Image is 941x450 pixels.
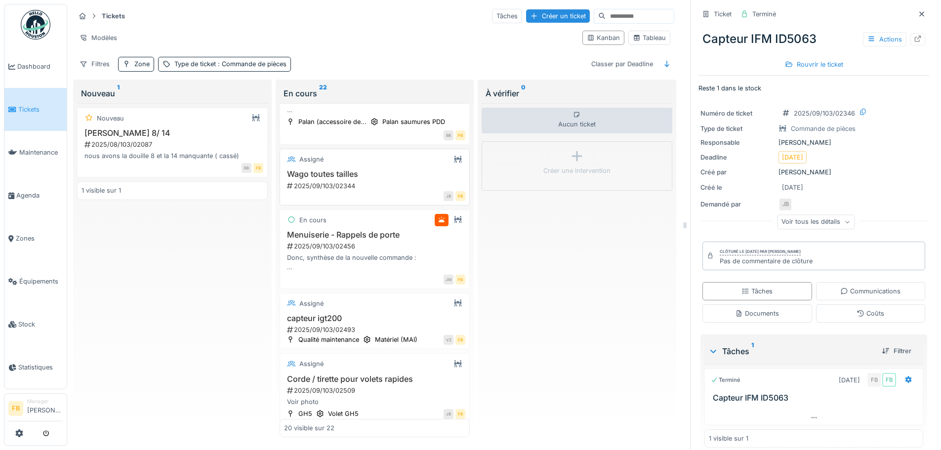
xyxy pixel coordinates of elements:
[117,87,120,99] sup: 1
[298,117,367,126] div: Palan (accessoire de...
[708,345,874,357] div: Tâches
[482,108,672,133] div: Aucun ticket
[4,174,67,217] a: Agenda
[18,105,63,114] span: Tickets
[700,183,775,192] div: Créé le
[8,398,63,421] a: FB Manager[PERSON_NAME]
[286,242,466,251] div: 2025/09/103/02456
[455,130,465,140] div: FB
[521,87,526,99] sup: 0
[700,138,927,147] div: [PERSON_NAME]
[299,299,324,308] div: Assigné
[82,186,121,195] div: 1 visible sur 1
[633,33,666,42] div: Tableau
[4,45,67,88] a: Dashboard
[455,409,465,419] div: FB
[735,309,779,318] div: Documents
[794,109,855,118] div: 2025/09/103/02346
[8,401,23,416] li: FB
[82,128,263,138] h3: [PERSON_NAME] 8/ 14
[840,286,900,296] div: Communications
[284,253,466,272] div: Donc, synthèse de la nouvelle commande : 4 rappels de portes GEZE (gris ou blanc) : - Porte WC ho...
[587,33,620,42] div: Kanban
[711,376,740,384] div: Terminé
[27,398,63,405] div: Manager
[455,191,465,201] div: FB
[19,277,63,286] span: Équipements
[16,191,63,200] span: Agenda
[17,62,63,71] span: Dashboard
[284,96,466,115] div: voici le lien du même modèle. [URL][DOMAIN_NAME]
[863,32,906,46] div: Actions
[19,148,63,157] span: Maintenance
[382,117,445,126] div: Palan saumures PDD
[83,140,263,149] div: 2025/08/103/02087
[486,87,668,99] div: À vérifier
[4,131,67,174] a: Maintenance
[587,57,657,71] div: Classer par Deadline
[284,374,466,384] h3: Corde / tirette pour volets rapides
[777,215,855,229] div: Voir tous les détails
[242,163,251,173] div: BB
[75,57,114,71] div: Filtres
[216,60,286,68] span: : Commande de pièces
[878,344,915,358] div: Filtrer
[698,26,929,52] div: Capteur IFM ID5063
[698,83,929,93] p: Reste 1 dans le stock
[444,335,453,345] div: VZ
[16,234,63,243] span: Zones
[444,275,453,285] div: JM
[21,10,50,40] img: Badge_color-CXgf-gQk.svg
[298,409,312,418] div: GH5
[700,138,775,147] div: Responsable
[839,375,860,385] div: [DATE]
[720,256,813,266] div: Pas de commentaire de clôture
[97,114,124,123] div: Nouveau
[299,215,327,225] div: En cours
[700,200,775,209] div: Demandé par
[781,58,847,71] div: Rouvrir le ticket
[867,373,881,387] div: FB
[700,167,775,177] div: Créé par
[455,275,465,285] div: FB
[253,163,263,173] div: FB
[4,303,67,346] a: Stock
[4,346,67,389] a: Statistiques
[18,320,63,329] span: Stock
[284,314,466,323] h3: capteur igt200
[27,398,63,419] li: [PERSON_NAME]
[444,191,453,201] div: JB
[741,286,773,296] div: Tâches
[299,359,324,368] div: Assigné
[298,335,359,344] div: Qualité maintenance
[492,9,522,23] div: Tâches
[286,181,466,191] div: 2025/09/103/02344
[134,59,150,69] div: Zone
[857,309,884,318] div: Coûts
[882,373,896,387] div: FB
[284,397,466,407] div: Voir photo
[791,124,856,133] div: Commande de pièces
[444,130,453,140] div: BB
[455,335,465,345] div: FB
[81,87,264,99] div: Nouveau
[700,167,927,177] div: [PERSON_NAME]
[284,423,334,433] div: 20 visible sur 22
[286,386,466,395] div: 2025/09/103/02509
[782,153,803,162] div: [DATE]
[4,260,67,303] a: Équipements
[284,230,466,240] h3: Menuiserie - Rappels de porte
[82,151,263,161] div: nous avons la douille 8 et la 14 manquante ( cassé)
[526,9,590,23] div: Créer un ticket
[752,9,776,19] div: Terminé
[4,217,67,260] a: Zones
[543,166,611,175] div: Créer une intervention
[98,11,129,21] strong: Tickets
[319,87,327,99] sup: 22
[778,198,792,211] div: JB
[709,434,748,443] div: 1 visible sur 1
[284,169,466,179] h3: Wago toutes tailles
[4,88,67,131] a: Tickets
[700,109,775,118] div: Numéro de ticket
[375,335,417,344] div: Matériel (MAI)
